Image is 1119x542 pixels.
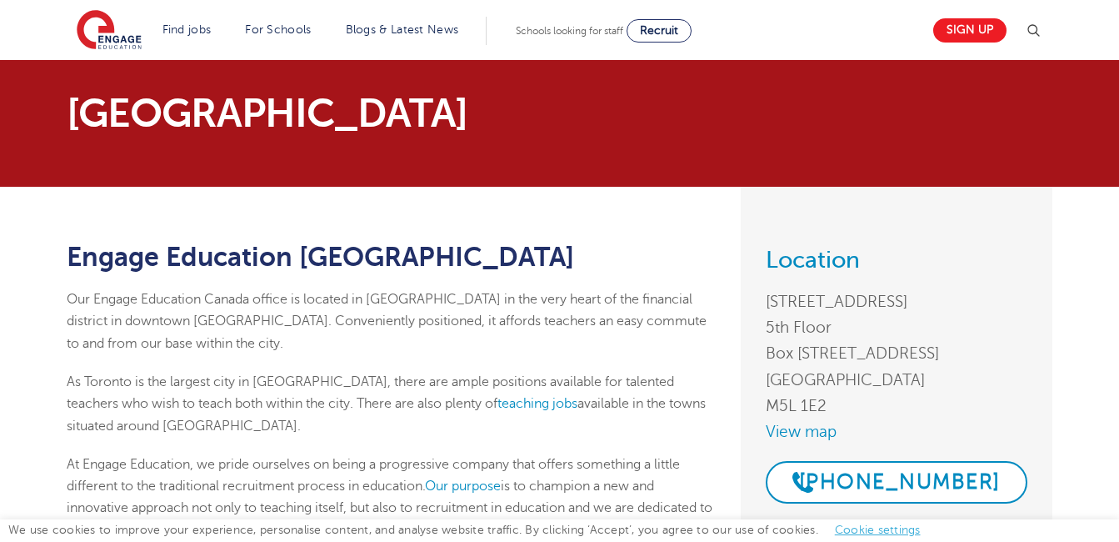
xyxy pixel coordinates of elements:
span: Recruit [640,24,678,37]
p: Our Engage Education Canada office is located in [GEOGRAPHIC_DATA] in the very heart of the finan... [67,289,716,354]
h1: Engage Education [GEOGRAPHIC_DATA] [67,243,716,272]
a: Blogs & Latest News [346,23,459,36]
a: Recruit [627,19,692,43]
p: At Engage Education, we pride ourselves on being a progressive company that offers something a li... [67,454,716,541]
a: Find jobs [162,23,212,36]
p: As Toronto is the largest city in [GEOGRAPHIC_DATA], there are ample positions available for tale... [67,371,716,437]
a: View map [766,419,1027,444]
a: Sign up [933,18,1007,43]
a: Cookie settings [835,524,921,536]
img: Engage Education [77,10,142,52]
p: [GEOGRAPHIC_DATA] [67,93,716,133]
a: Our purpose [425,479,501,494]
a: For Schools [245,23,311,36]
a: teaching jobs [497,396,577,411]
a: [PHONE_NUMBER] [766,461,1027,504]
address: [STREET_ADDRESS] 5th Floor Box [STREET_ADDRESS] [GEOGRAPHIC_DATA] M5L 1E2 [766,289,1027,419]
h3: Location [766,248,1027,272]
span: Schools looking for staff [516,25,623,37]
